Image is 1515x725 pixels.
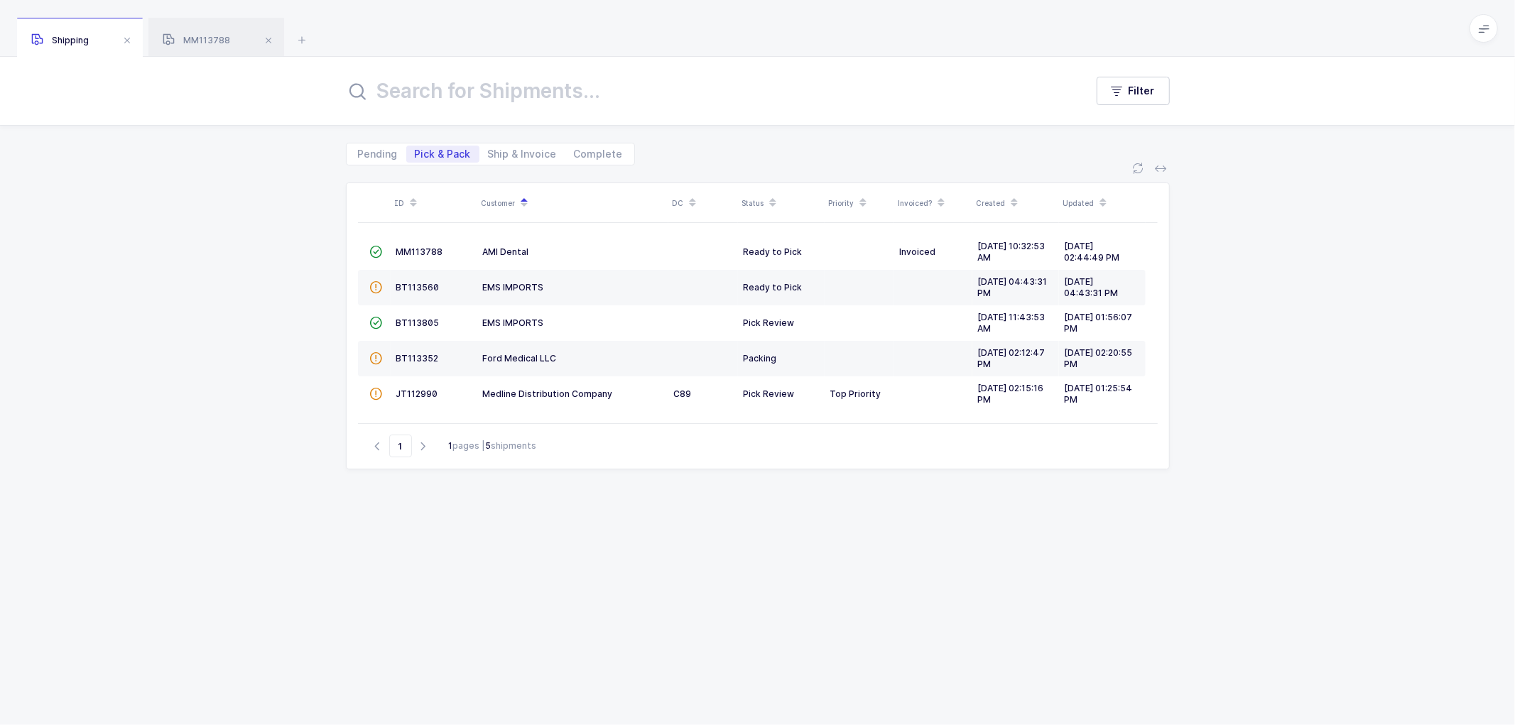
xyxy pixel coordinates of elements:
span: BT113805 [396,317,440,328]
span:  [370,353,383,364]
span: [DATE] 02:15:16 PM [978,383,1044,405]
span: Pick & Pack [415,149,471,159]
span: [DATE] 01:56:07 PM [1065,312,1133,334]
span: MM113788 [396,246,443,257]
span: Complete [574,149,623,159]
span: EMS IMPORTS [483,317,544,328]
span: MM113788 [163,35,230,45]
span: JT112990 [396,388,438,399]
span: [DATE] 02:44:49 PM [1065,241,1120,263]
span: [DATE] 04:43:31 PM [978,276,1048,298]
span: EMS IMPORTS [483,282,544,293]
span: Top Priority [830,388,881,399]
div: Invoiced [900,246,967,258]
span: Medline Distribution Company [483,388,613,399]
b: 5 [486,440,492,451]
div: Customer [482,191,664,215]
span: [DATE] 11:43:53 AM [978,312,1046,334]
div: Status [742,191,820,215]
b: 1 [449,440,453,451]
span: Pick Review [744,317,795,328]
span: BT113560 [396,282,440,293]
span:  [370,317,383,328]
span: Ford Medical LLC [483,353,557,364]
div: Updated [1063,191,1141,215]
div: DC [673,191,734,215]
div: ID [395,191,473,215]
span: Packing [744,353,777,364]
span: Pending [358,149,398,159]
span: Ready to Pick [744,282,803,293]
span:  [370,246,383,257]
input: Search for Shipments... [346,74,1068,108]
span: Ship & Invoice [488,149,557,159]
div: Created [977,191,1055,215]
span: [DATE] 02:20:55 PM [1065,347,1133,369]
span: Pick Review [744,388,795,399]
span: [DATE] 10:32:53 AM [978,241,1046,263]
span: Go to [389,435,412,457]
span: AMI Dental [483,246,529,257]
div: pages | shipments [449,440,537,452]
span: [DATE] 02:12:47 PM [978,347,1046,369]
span: Shipping [31,35,89,45]
span:  [370,282,383,293]
span: Filter [1129,84,1155,98]
div: Invoiced? [898,191,968,215]
div: Priority [829,191,890,215]
span: [DATE] 04:43:31 PM [1065,276,1119,298]
span: Ready to Pick [744,246,803,257]
span: C89 [674,388,692,399]
span: [DATE] 01:25:54 PM [1065,383,1133,405]
button: Filter [1097,77,1170,105]
span: BT113352 [396,353,439,364]
span:  [370,388,383,399]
